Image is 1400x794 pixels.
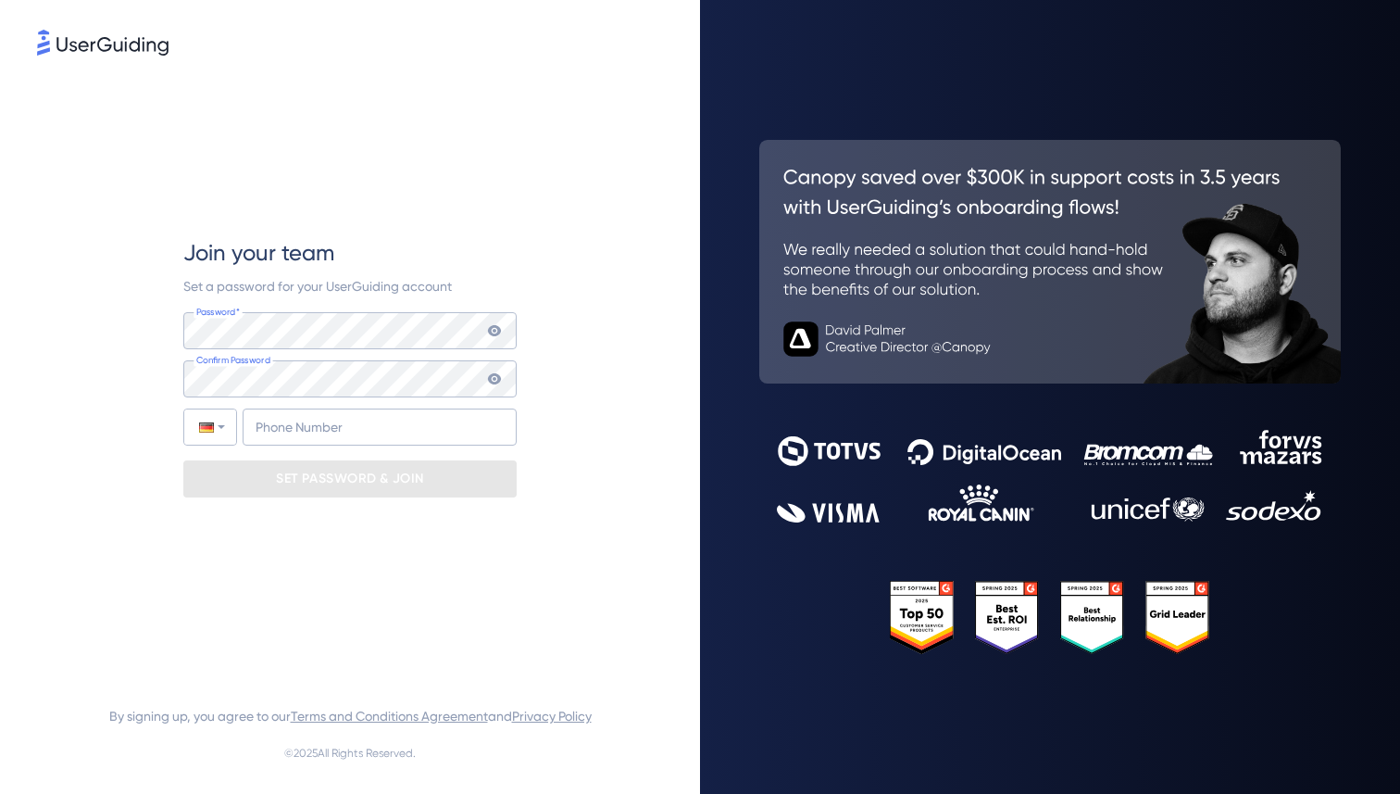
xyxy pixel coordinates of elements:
[243,409,517,446] input: Phone Number
[890,581,1209,654] img: 25303e33045975176eb484905ab012ff.svg
[276,464,424,494] p: SET PASSWORD & JOIN
[777,430,1323,523] img: 9302ce2ac39453076f5bc0f2f2ca889b.svg
[512,709,592,724] a: Privacy Policy
[291,709,488,724] a: Terms and Conditions Agreement
[184,410,236,445] div: Germany: + 49
[284,742,416,764] span: © 2025 All Rights Reserved.
[37,30,169,56] img: 8faab4ba6bc7696a72372aa768b0286c.svg
[109,705,592,727] span: By signing up, you agree to our and
[183,238,334,268] span: Join your team
[759,140,1341,384] img: 26c0aa7c25a843aed4baddd2b5e0fa68.svg
[183,279,452,294] span: Set a password for your UserGuiding account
